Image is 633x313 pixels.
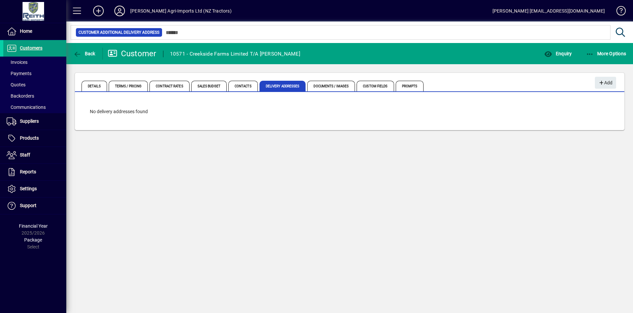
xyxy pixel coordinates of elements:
[3,90,66,102] a: Backorders
[66,48,103,60] app-page-header-button: Back
[130,6,232,16] div: [PERSON_NAME] Agri-Imports Ltd (NZ Tractors)
[492,6,605,16] div: [PERSON_NAME] [EMAIL_ADDRESS][DOMAIN_NAME]
[20,28,32,34] span: Home
[20,135,39,141] span: Products
[3,68,66,79] a: Payments
[357,81,394,91] span: Custom Fields
[88,5,109,17] button: Add
[598,77,612,88] span: Add
[3,113,66,130] a: Suppliers
[228,81,258,91] span: Contacts
[3,102,66,113] a: Communications
[109,81,148,91] span: Terms / Pricing
[170,49,300,59] div: 10571 - Creekside Farms Limited T/A [PERSON_NAME]
[7,71,31,76] span: Payments
[149,81,189,91] span: Contract Rates
[3,198,66,214] a: Support
[595,77,616,89] button: Add
[7,60,28,65] span: Invoices
[3,181,66,197] a: Settings
[79,29,159,36] span: Customer Additional Delivery Address
[611,1,625,23] a: Knowledge Base
[24,237,42,243] span: Package
[307,81,355,91] span: Documents / Images
[3,164,66,180] a: Reports
[20,118,39,124] span: Suppliers
[3,23,66,40] a: Home
[20,152,30,157] span: Staff
[108,48,156,59] div: Customer
[20,45,42,51] span: Customers
[82,81,107,91] span: Details
[3,130,66,147] a: Products
[109,5,130,17] button: Profile
[3,147,66,163] a: Staff
[83,102,616,122] div: No delivery addresses found
[7,93,34,99] span: Backorders
[73,51,95,56] span: Back
[544,51,572,56] span: Enquiry
[7,105,46,110] span: Communications
[19,223,48,229] span: Financial Year
[3,79,66,90] a: Quotes
[72,48,97,60] button: Back
[543,48,573,60] button: Enquiry
[20,203,36,208] span: Support
[3,57,66,68] a: Invoices
[191,81,227,91] span: Sales Budget
[259,81,306,91] span: Delivery Addresses
[584,48,628,60] button: More Options
[20,186,37,191] span: Settings
[20,169,36,174] span: Reports
[586,51,626,56] span: More Options
[7,82,26,87] span: Quotes
[396,81,424,91] span: Prompts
